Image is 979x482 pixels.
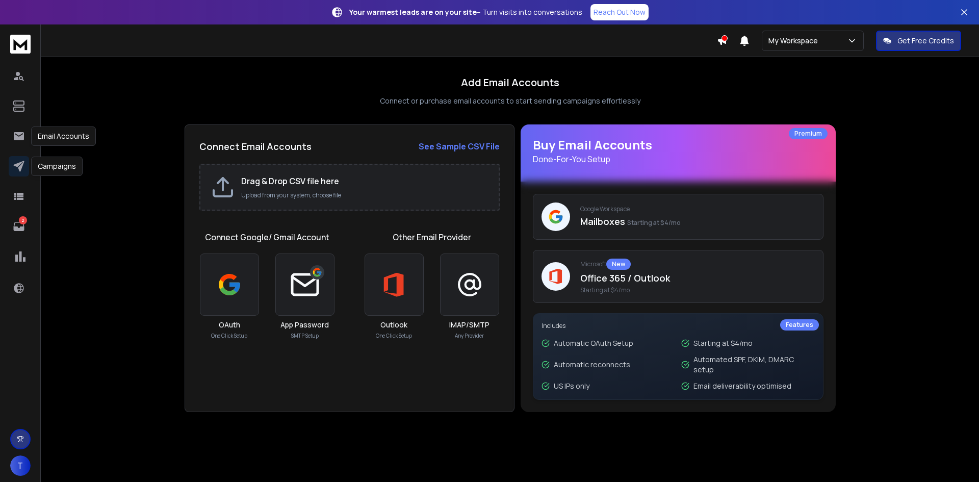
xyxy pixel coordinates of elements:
p: My Workspace [768,36,822,46]
p: Done-For-You Setup [533,153,823,165]
h2: Connect Email Accounts [199,139,312,154]
img: logo [10,35,31,54]
p: – Turn visits into conversations [349,7,582,17]
p: 2 [19,216,27,224]
p: One Click Setup [376,332,412,340]
h3: App Password [280,320,329,330]
span: Starting at $4/mo [627,218,681,227]
div: Premium [789,128,828,139]
button: T [10,455,31,476]
h1: Buy Email Accounts [533,137,823,165]
p: Mailboxes [580,214,815,229]
p: Google Workspace [580,205,815,213]
a: 2 [9,216,29,237]
button: Get Free Credits [876,31,961,51]
p: Connect or purchase email accounts to start sending campaigns effortlessly [380,96,640,106]
h3: Outlook [380,320,407,330]
p: Automated SPF, DKIM, DMARC setup [693,354,815,375]
p: Microsoft [580,259,815,270]
p: Automatic OAuth Setup [554,338,633,348]
h1: Connect Google/ Gmail Account [205,231,329,243]
div: Campaigns [31,157,83,176]
strong: Your warmest leads are on your site [349,7,477,17]
p: Upload from your system, choose file [241,191,488,199]
p: Get Free Credits [897,36,954,46]
h1: Add Email Accounts [461,75,559,90]
p: SMTP Setup [291,332,319,340]
p: Reach Out Now [594,7,646,17]
h3: IMAP/SMTP [449,320,489,330]
p: Email deliverability optimised [693,381,791,391]
strong: See Sample CSV File [419,141,500,152]
div: New [606,259,631,270]
a: See Sample CSV File [419,140,500,153]
span: Starting at $4/mo [580,286,815,294]
p: Office 365 / Outlook [580,271,815,285]
p: US IPs only [554,381,589,391]
p: Includes [542,322,815,330]
h1: Other Email Provider [393,231,471,243]
h3: OAuth [219,320,240,330]
p: Automatic reconnects [554,360,630,370]
a: Reach Out Now [590,4,649,20]
div: Email Accounts [31,126,96,146]
p: Any Provider [455,332,484,340]
h2: Drag & Drop CSV file here [241,175,488,187]
p: Starting at $4/mo [693,338,753,348]
div: Features [780,319,819,331]
p: One Click Setup [211,332,247,340]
